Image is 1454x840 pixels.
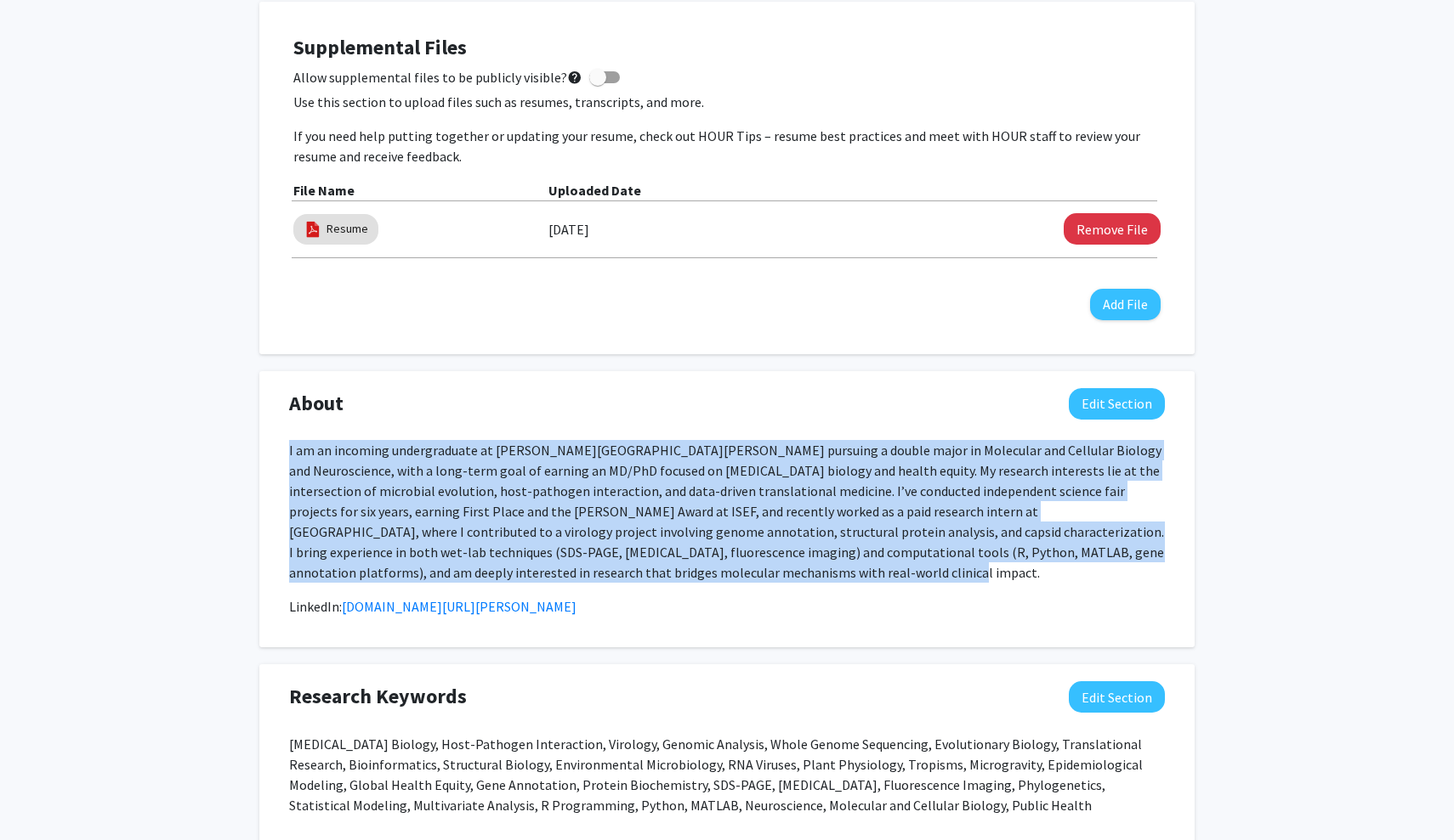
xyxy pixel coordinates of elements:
[1090,289,1161,320] button: Add File
[293,126,1161,166] p: If you need help putting together or updating your resume, check out HOUR Tips – resume best prac...
[342,598,576,615] a: [DOMAIN_NAME][URL][PERSON_NAME]
[289,388,344,419] span: About
[567,67,582,87] mat-icon: help
[289,681,467,712] span: Research Keywords
[13,764,72,827] iframe: Chat
[548,215,589,244] label: [DATE]
[1069,388,1165,420] button: Edit About
[548,182,641,199] b: Uploaded Date
[293,92,1161,112] p: Use this section to upload files such as resumes, transcripts, and more.
[304,220,322,239] img: pdf_icon.png
[289,596,1165,617] p: LinkedIn:
[289,734,1165,815] p: [MEDICAL_DATA] Biology, Host-Pathogen Interaction, Virology, Genomic Analysis, Whole Genome Seque...
[293,67,582,87] span: Allow supplemental files to be publicly visible?
[1064,213,1161,245] button: Remove Resume File
[293,182,355,199] b: File Name
[293,36,1161,60] h4: Supplemental Files
[327,220,368,238] a: Resume
[1069,681,1165,713] button: Edit Research Keywords
[289,440,1165,583] p: I am an incoming undergraduate at [PERSON_NAME][GEOGRAPHIC_DATA][PERSON_NAME] pursuing a double m...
